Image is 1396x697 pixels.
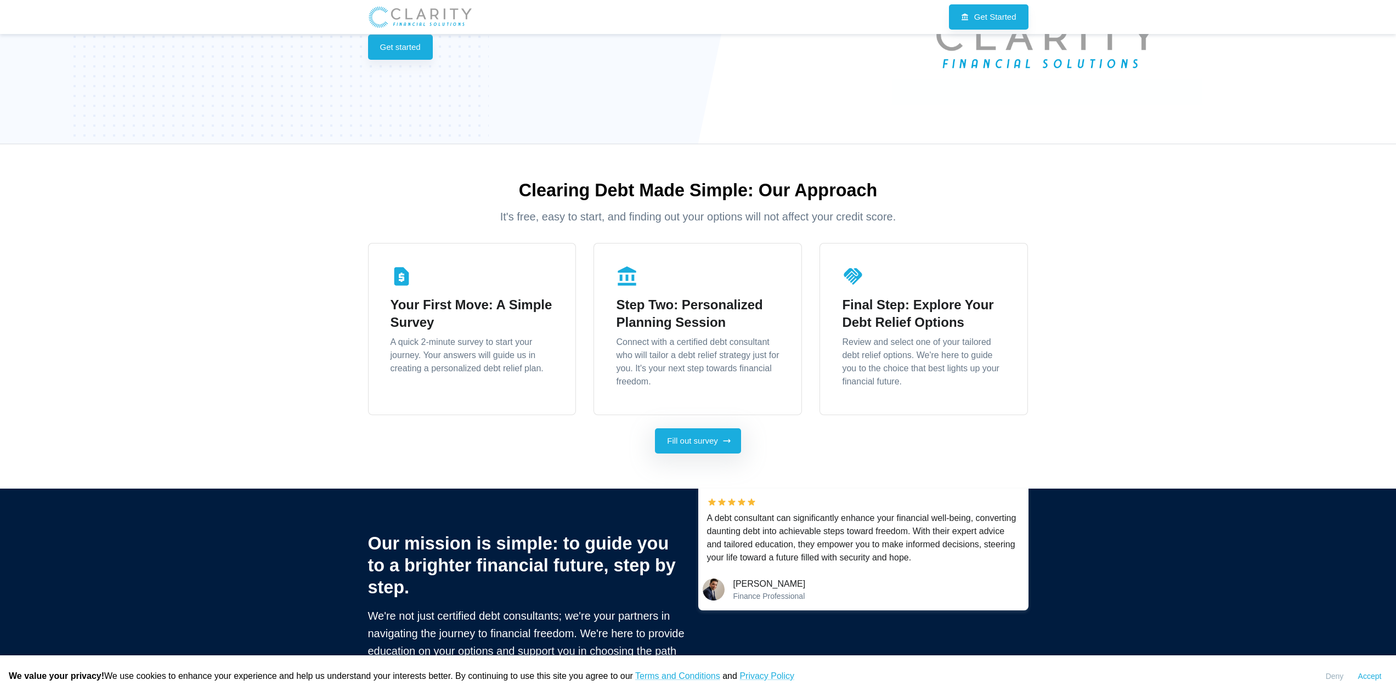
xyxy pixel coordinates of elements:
h5: Final Step: Explore Your Debt Relief Options [842,296,1005,331]
p: Finance Professional [733,591,1024,602]
span: We value your privacy! [9,671,104,681]
h5: Your First Move: A Simple Survey [391,296,554,331]
p: Review and select one of your tailored debt relief options. We're here to guide you to the choice... [842,336,1005,388]
h5: Step Two: Personalized Planning Session [616,296,779,331]
p: We're not just certified debt consultants; we're your partners in navigating the journey to finan... [368,607,689,677]
a: theFront [368,5,472,29]
p: It's free, easy to start, and finding out your options will not affect your credit score. [368,208,1028,225]
a: Get Started [949,4,1028,30]
a: Privacy Policy [739,671,794,681]
p: We use cookies to enhance your experience and help us understand your interests better. By contin... [9,670,794,683]
span: [PERSON_NAME] [733,577,1024,591]
img: five_star_avatar.jpeg [703,579,725,600]
p: Connect with a certified debt consultant who will tailor a debt relief strategy just for you. It'... [616,336,779,388]
a: Get started [368,35,433,60]
img: clarity_banner.jpg [368,5,472,29]
h4: Clearing Debt Made Simple: Our Approach [368,179,1028,201]
a: Terms and Conditions [635,671,720,681]
p: A debt consultant can significantly enhance your financial well-being, converting daunting debt i... [707,512,1020,564]
a: Fill out survey [655,428,741,454]
button: Deny [1317,664,1352,689]
p: A quick 2-minute survey to start your journey. Your answers will guide us in creating a personali... [391,336,554,375]
span: Our mission is simple: to guide you to a brighter financial future, step by step. [368,534,676,597]
button: Accept [1352,664,1387,689]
